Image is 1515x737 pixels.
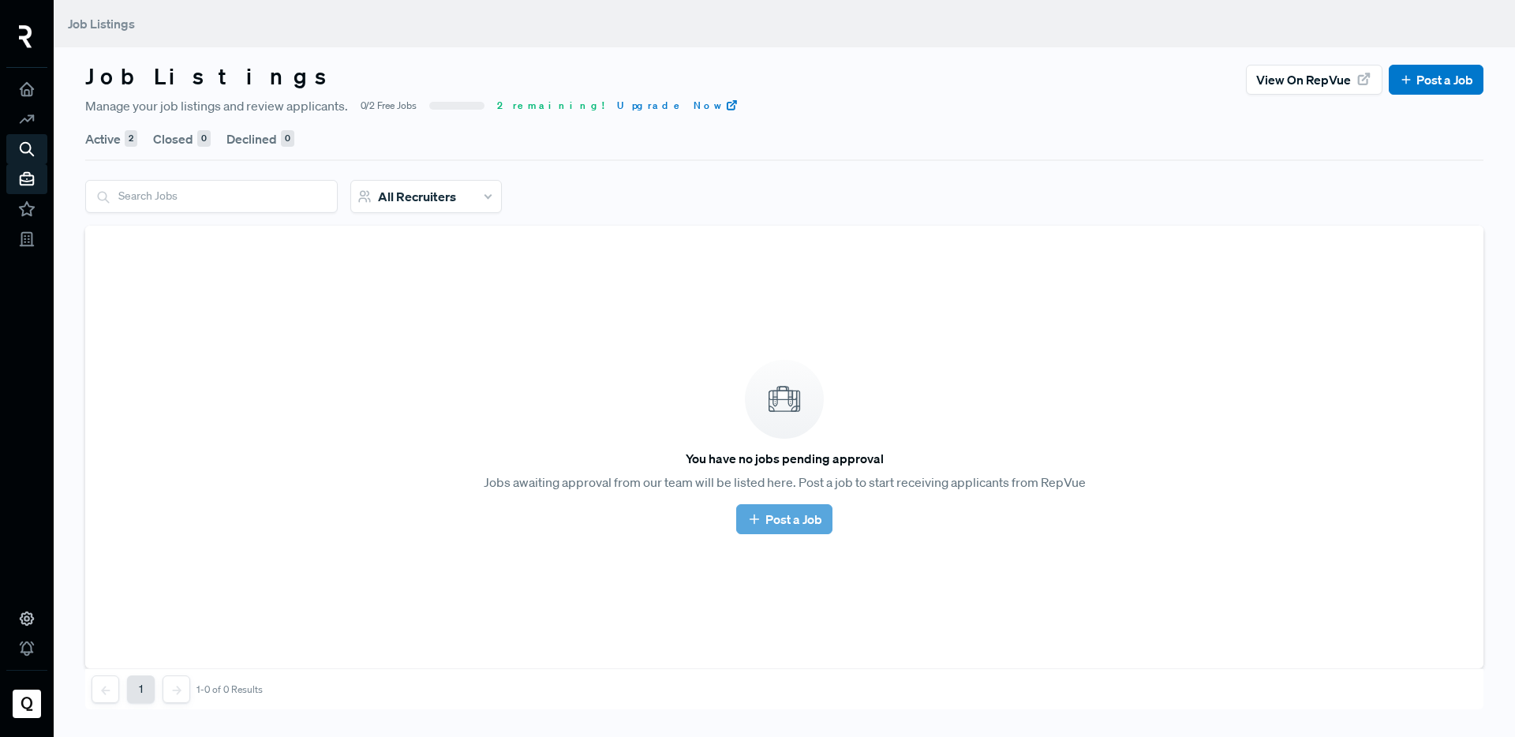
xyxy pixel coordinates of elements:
[378,189,456,204] span: All Recruiters
[19,25,32,48] img: RepVue
[85,96,348,115] span: Manage your job listings and review applicants.
[1256,70,1351,89] span: View on RepVue
[92,675,263,703] nav: pagination
[14,691,39,716] img: Qualifyze
[163,675,190,703] button: Next
[125,130,137,148] div: 2
[86,181,337,211] input: Search Jobs
[6,670,47,724] a: Qualifyze
[85,117,137,161] button: Active 2
[196,684,263,695] div: 1-0 of 0 Results
[127,675,155,703] button: 1
[153,117,211,161] button: Closed 0
[1399,70,1473,89] a: Post a Job
[617,99,739,113] a: Upgrade Now
[281,130,294,148] div: 0
[226,117,294,161] button: Declined 0
[1389,65,1483,95] button: Post a Job
[85,63,341,90] h3: Job Listings
[484,473,1086,492] p: Jobs awaiting approval from our team will be listed here. Post a job to start receiving applicant...
[92,675,119,703] button: Previous
[68,16,135,32] span: Job Listings
[686,451,884,466] h6: You have no jobs pending approval
[361,99,417,113] span: 0/2 Free Jobs
[1246,65,1382,95] button: View on RepVue
[497,99,604,113] span: 2 remaining!
[197,130,211,148] div: 0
